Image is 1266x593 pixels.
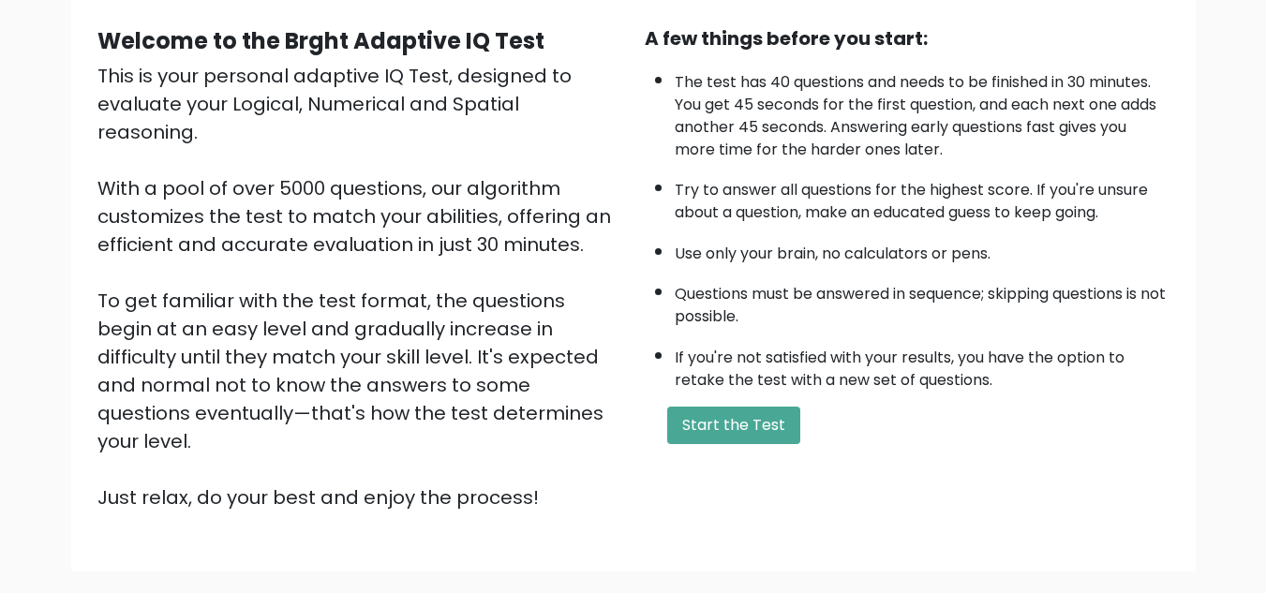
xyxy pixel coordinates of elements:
li: The test has 40 questions and needs to be finished in 30 minutes. You get 45 seconds for the firs... [675,62,1169,161]
li: If you're not satisfied with your results, you have the option to retake the test with a new set ... [675,337,1169,392]
li: Use only your brain, no calculators or pens. [675,233,1169,265]
li: Try to answer all questions for the highest score. If you're unsure about a question, make an edu... [675,170,1169,224]
b: Welcome to the Brght Adaptive IQ Test [97,25,544,56]
li: Questions must be answered in sequence; skipping questions is not possible. [675,274,1169,328]
div: A few things before you start: [645,24,1169,52]
button: Start the Test [667,407,800,444]
div: This is your personal adaptive IQ Test, designed to evaluate your Logical, Numerical and Spatial ... [97,62,622,511]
